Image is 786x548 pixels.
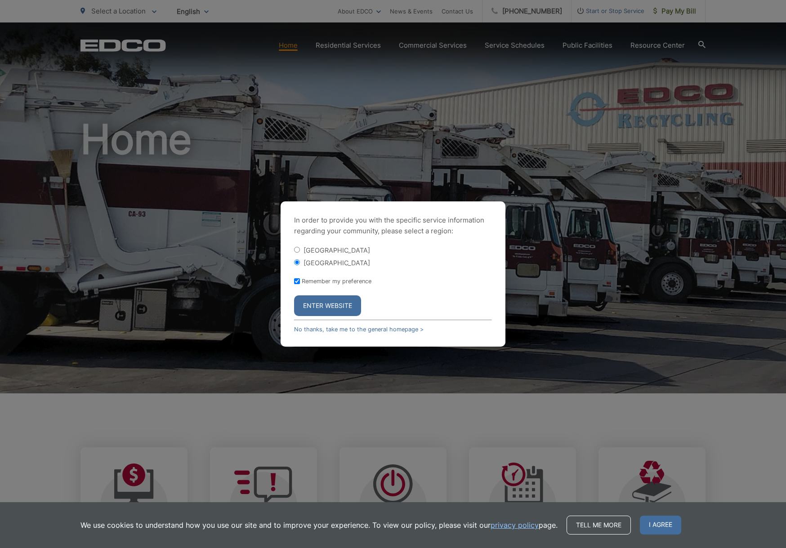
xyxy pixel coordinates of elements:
p: In order to provide you with the specific service information regarding your community, please se... [294,215,492,236]
p: We use cookies to understand how you use our site and to improve your experience. To view our pol... [80,520,558,530]
span: I agree [640,516,681,535]
a: Tell me more [567,516,631,535]
a: No thanks, take me to the general homepage > [294,326,424,333]
button: Enter Website [294,295,361,316]
a: privacy policy [491,520,539,530]
label: [GEOGRAPHIC_DATA] [304,259,370,267]
label: Remember my preference [302,278,371,285]
label: [GEOGRAPHIC_DATA] [304,246,370,254]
